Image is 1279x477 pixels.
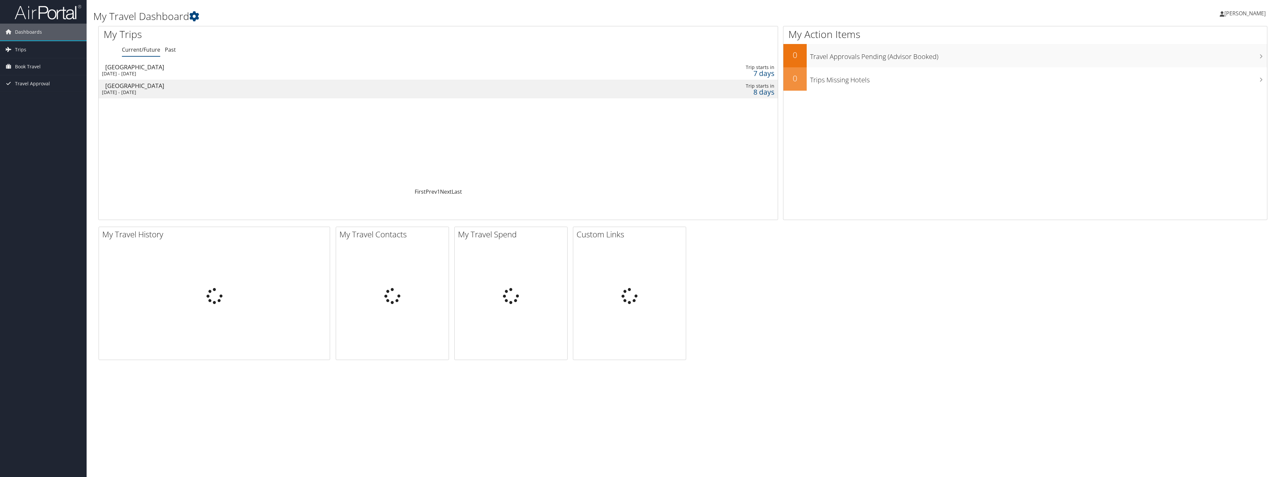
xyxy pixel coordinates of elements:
div: 7 days [616,70,774,76]
a: Next [440,188,452,195]
a: First [415,188,426,195]
a: Last [452,188,462,195]
h2: My Travel Contacts [339,229,449,240]
a: Past [165,46,176,53]
div: Trip starts in [616,83,774,89]
a: [PERSON_NAME] [1220,3,1272,23]
a: Current/Future [122,46,160,53]
span: [PERSON_NAME] [1224,10,1266,17]
a: 0Travel Approvals Pending (Advisor Booked) [783,44,1267,67]
h2: My Travel Spend [458,229,567,240]
h1: My Trips [104,27,490,41]
span: Book Travel [15,58,41,75]
h1: My Travel Dashboard [93,9,879,23]
div: [DATE] - [DATE] [102,89,509,95]
h1: My Action Items [783,27,1267,41]
div: [DATE] - [DATE] [102,71,509,77]
span: Dashboards [15,24,42,40]
div: Trip starts in [616,64,774,70]
a: Prev [426,188,437,195]
h2: Custom Links [577,229,686,240]
div: [GEOGRAPHIC_DATA] [105,64,512,70]
span: Trips [15,41,26,58]
span: Travel Approval [15,75,50,92]
img: airportal-logo.png [15,4,81,20]
a: 1 [437,188,440,195]
h3: Travel Approvals Pending (Advisor Booked) [810,49,1267,61]
h2: 0 [783,73,807,84]
h2: My Travel History [102,229,330,240]
a: 0Trips Missing Hotels [783,67,1267,91]
div: 8 days [616,89,774,95]
h3: Trips Missing Hotels [810,72,1267,85]
h2: 0 [783,49,807,61]
div: [GEOGRAPHIC_DATA] [105,83,512,89]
